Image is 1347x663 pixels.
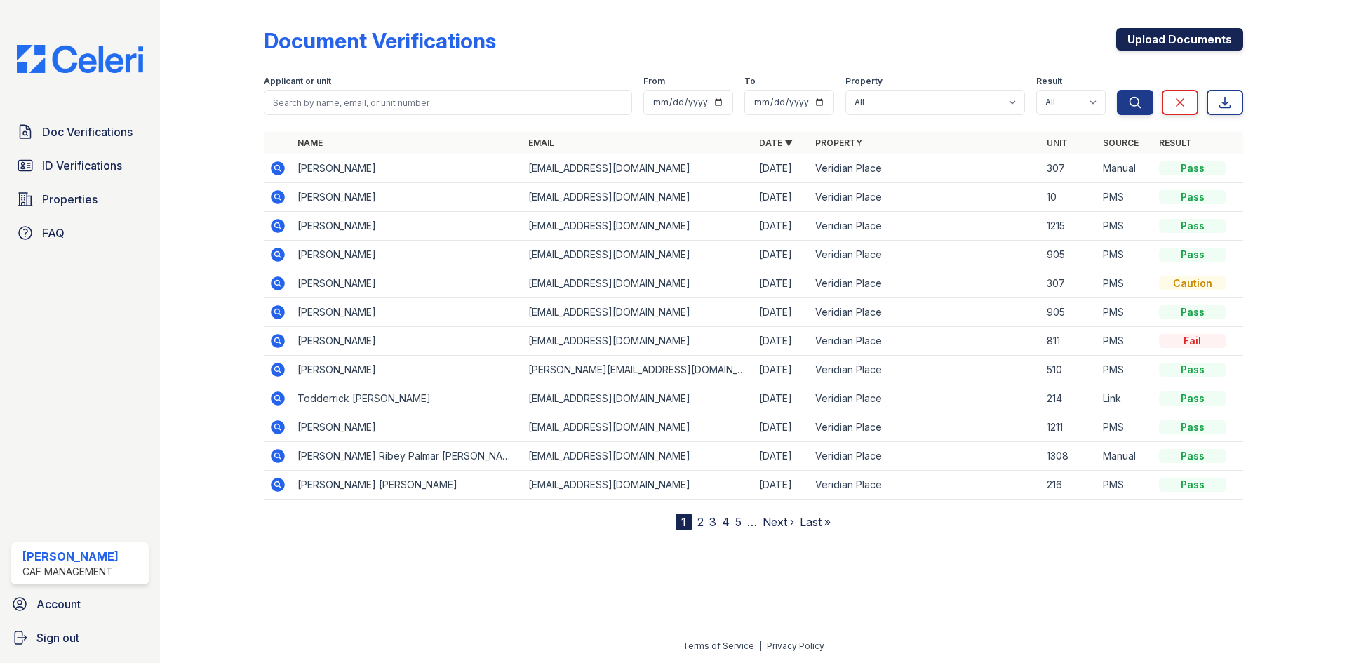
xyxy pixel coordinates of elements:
[810,356,1040,384] td: Veridian Place
[1041,183,1097,212] td: 10
[1041,442,1097,471] td: 1308
[1097,327,1153,356] td: PMS
[753,212,810,241] td: [DATE]
[42,123,133,140] span: Doc Verifications
[810,327,1040,356] td: Veridian Place
[22,565,119,579] div: CAF Management
[753,471,810,500] td: [DATE]
[1103,138,1139,148] a: Source
[1097,384,1153,413] td: Link
[1041,154,1097,183] td: 307
[523,241,753,269] td: [EMAIL_ADDRESS][DOMAIN_NAME]
[523,212,753,241] td: [EMAIL_ADDRESS][DOMAIN_NAME]
[753,442,810,471] td: [DATE]
[6,624,154,652] button: Sign out
[264,90,632,115] input: Search by name, email, or unit number
[523,384,753,413] td: [EMAIL_ADDRESS][DOMAIN_NAME]
[753,356,810,384] td: [DATE]
[810,442,1040,471] td: Veridian Place
[753,154,810,183] td: [DATE]
[523,269,753,298] td: [EMAIL_ADDRESS][DOMAIN_NAME]
[744,76,756,87] label: To
[292,241,523,269] td: [PERSON_NAME]
[42,157,122,174] span: ID Verifications
[1159,363,1226,377] div: Pass
[1097,183,1153,212] td: PMS
[810,384,1040,413] td: Veridian Place
[1159,478,1226,492] div: Pass
[1159,420,1226,434] div: Pass
[528,138,554,148] a: Email
[292,298,523,327] td: [PERSON_NAME]
[1159,138,1192,148] a: Result
[810,269,1040,298] td: Veridian Place
[747,514,757,530] span: …
[722,515,730,529] a: 4
[523,298,753,327] td: [EMAIL_ADDRESS][DOMAIN_NAME]
[292,442,523,471] td: [PERSON_NAME] Ribey Palmar [PERSON_NAME]
[1097,471,1153,500] td: PMS
[1159,190,1226,204] div: Pass
[1041,413,1097,442] td: 1211
[815,138,862,148] a: Property
[643,76,665,87] label: From
[1159,391,1226,406] div: Pass
[1159,276,1226,290] div: Caution
[264,76,331,87] label: Applicant or unit
[523,413,753,442] td: [EMAIL_ADDRESS][DOMAIN_NAME]
[759,138,793,148] a: Date ▼
[1097,298,1153,327] td: PMS
[42,225,65,241] span: FAQ
[810,298,1040,327] td: Veridian Place
[292,269,523,298] td: [PERSON_NAME]
[753,384,810,413] td: [DATE]
[753,183,810,212] td: [DATE]
[767,641,824,651] a: Privacy Policy
[1116,28,1243,51] a: Upload Documents
[753,327,810,356] td: [DATE]
[697,515,704,529] a: 2
[11,219,149,247] a: FAQ
[264,28,496,53] div: Document Verifications
[1041,269,1097,298] td: 307
[292,183,523,212] td: [PERSON_NAME]
[753,413,810,442] td: [DATE]
[810,212,1040,241] td: Veridian Place
[845,76,883,87] label: Property
[753,241,810,269] td: [DATE]
[292,356,523,384] td: [PERSON_NAME]
[1097,442,1153,471] td: Manual
[1041,384,1097,413] td: 214
[753,269,810,298] td: [DATE]
[1041,298,1097,327] td: 905
[709,515,716,529] a: 3
[292,471,523,500] td: [PERSON_NAME] [PERSON_NAME]
[292,154,523,183] td: [PERSON_NAME]
[810,154,1040,183] td: Veridian Place
[292,212,523,241] td: [PERSON_NAME]
[523,442,753,471] td: [EMAIL_ADDRESS][DOMAIN_NAME]
[759,641,762,651] div: |
[753,298,810,327] td: [DATE]
[1159,219,1226,233] div: Pass
[1159,161,1226,175] div: Pass
[1159,449,1226,463] div: Pass
[1036,76,1062,87] label: Result
[22,548,119,565] div: [PERSON_NAME]
[1041,241,1097,269] td: 905
[1041,471,1097,500] td: 216
[1047,138,1068,148] a: Unit
[6,590,154,618] a: Account
[292,413,523,442] td: [PERSON_NAME]
[810,183,1040,212] td: Veridian Place
[1097,212,1153,241] td: PMS
[1159,248,1226,262] div: Pass
[36,596,81,612] span: Account
[1159,334,1226,348] div: Fail
[810,471,1040,500] td: Veridian Place
[1097,154,1153,183] td: Manual
[42,191,98,208] span: Properties
[292,384,523,413] td: Todderrick [PERSON_NAME]
[1097,356,1153,384] td: PMS
[800,515,831,529] a: Last »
